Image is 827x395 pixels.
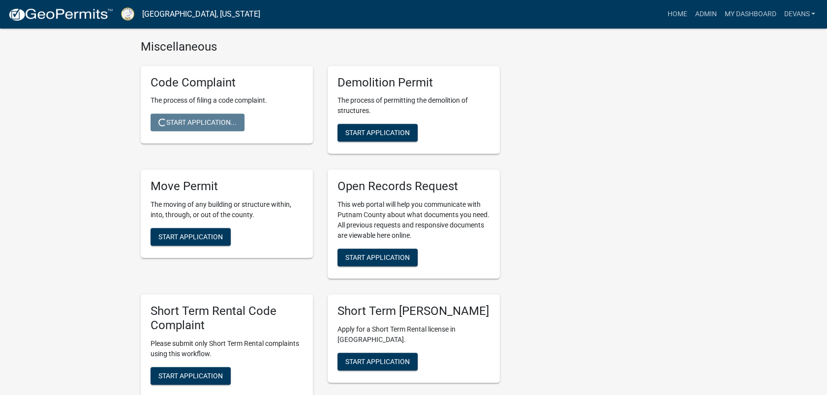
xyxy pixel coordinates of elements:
a: Home [663,5,691,24]
h5: Code Complaint [151,76,303,90]
h4: Miscellaneous [141,40,500,54]
img: Putnam County, Georgia [121,7,134,21]
h5: Demolition Permit [337,76,490,90]
span: Start Application [345,358,410,366]
h5: Short Term [PERSON_NAME] [337,304,490,318]
button: Start Application [337,124,418,141]
a: My Dashboard [720,5,780,24]
span: Start Application [158,233,223,241]
p: The process of permitting the demolition of structures. [337,95,490,116]
p: The process of filing a code complaint. [151,95,303,106]
button: Start Application... [151,113,245,131]
button: Start Application [337,353,418,370]
a: [GEOGRAPHIC_DATA], [US_STATE] [142,6,260,23]
button: Start Application [151,367,231,385]
a: Admin [691,5,720,24]
button: Start Application [151,228,231,246]
h5: Open Records Request [337,179,490,194]
span: Start Application... [158,118,237,126]
a: devans [780,5,819,24]
p: The moving of any building or structure within, into, through, or out of the county. [151,199,303,220]
h5: Move Permit [151,179,303,194]
span: Start Application [345,254,410,261]
button: Start Application [337,249,418,266]
p: This web portal will help you communicate with Putnam County about what documents you need. All p... [337,199,490,241]
span: Start Application [158,371,223,379]
p: Please submit only Short Term Rental complaints using this workflow. [151,339,303,359]
p: Apply for a Short Term Rental license in [GEOGRAPHIC_DATA]. [337,324,490,345]
h5: Short Term Rental Code Complaint [151,304,303,333]
span: Start Application [345,129,410,137]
